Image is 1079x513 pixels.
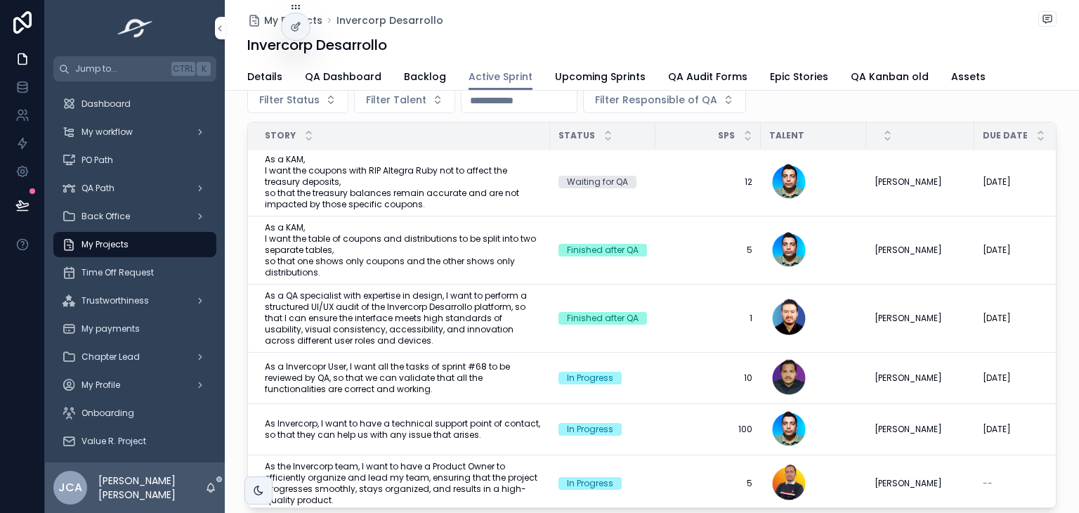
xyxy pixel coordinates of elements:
[404,70,446,84] span: Backlog
[265,461,542,506] a: As the Invercorp team, I want to have a Product Owner to efficiently organize and lead my team, e...
[567,176,628,188] div: Waiting for QA
[567,372,613,384] div: In Progress
[875,313,966,324] a: [PERSON_NAME]
[113,17,157,39] img: App logo
[336,13,443,27] a: Invercorp Desarrollo
[558,372,647,384] a: In Progress
[664,372,752,384] a: 10
[595,93,717,107] span: Filter Responsible of QA
[81,408,134,419] span: Onboarding
[875,372,966,384] a: [PERSON_NAME]
[983,313,1011,324] span: [DATE]
[259,93,320,107] span: Filter Status
[171,62,195,76] span: Ctrl
[354,86,455,113] button: Select Button
[366,93,426,107] span: Filter Talent
[81,239,129,250] span: My Projects
[983,245,1011,256] span: [DATE]
[81,436,146,447] span: Value R. Project
[58,479,82,496] span: JCA
[558,244,647,256] a: Finished after QA
[53,372,216,398] a: My Profile
[983,176,1071,188] a: [DATE]
[983,372,1011,384] span: [DATE]
[558,477,647,490] a: In Progress
[53,232,216,257] a: My Projects
[664,424,752,435] a: 100
[53,344,216,370] a: Chapter Lead
[247,64,282,92] a: Details
[664,478,752,489] a: 5
[875,176,966,188] a: [PERSON_NAME]
[555,64,646,92] a: Upcoming Sprints
[81,98,131,110] span: Dashboard
[53,429,216,454] a: Value R. Project
[305,64,381,92] a: QA Dashboard
[265,222,542,278] a: As a KAM, I want the table of coupons and distributions to be split into two separate tables, so ...
[567,477,613,490] div: In Progress
[265,418,542,441] a: As Invercorp, I want to have a technical support point of contact, so that they can help us with ...
[53,176,216,201] a: QA Path
[664,176,752,188] span: 12
[81,155,113,166] span: PO Path
[983,424,1071,435] a: [DATE]
[305,70,381,84] span: QA Dashboard
[469,64,532,91] a: Active Sprint
[404,64,446,92] a: Backlog
[851,70,929,84] span: QA Kanban old
[264,13,322,27] span: My Projects
[875,313,942,324] span: [PERSON_NAME]
[718,130,735,141] span: SPs
[53,260,216,285] a: Time Off Request
[875,478,942,489] span: [PERSON_NAME]
[983,245,1071,256] a: [DATE]
[983,478,1071,489] a: --
[558,312,647,325] a: Finished after QA
[983,424,1011,435] span: [DATE]
[98,474,205,502] p: [PERSON_NAME] [PERSON_NAME]
[664,245,752,256] a: 5
[265,130,296,141] span: Story
[875,424,942,435] span: [PERSON_NAME]
[53,91,216,117] a: Dashboard
[45,82,225,462] div: scrollable content
[664,313,752,324] a: 1
[983,313,1071,324] a: [DATE]
[668,70,747,84] span: QA Audit Forms
[469,70,532,84] span: Active Sprint
[875,372,942,384] span: [PERSON_NAME]
[198,63,209,74] span: K
[567,312,639,325] div: Finished after QA
[247,70,282,84] span: Details
[265,154,542,210] a: As a KAM, I want the coupons with RIP Altegra Ruby not to affect the treasury deposits, so that t...
[81,126,133,138] span: My workflow
[247,86,348,113] button: Select Button
[81,295,149,306] span: Trustworthiness
[875,245,966,256] a: [PERSON_NAME]
[53,401,216,426] a: Onboarding
[81,379,120,391] span: My Profile
[770,70,828,84] span: Epic Stories
[983,176,1011,188] span: [DATE]
[875,245,942,256] span: [PERSON_NAME]
[265,290,542,346] a: As a QA specialist with expertise in design, I want to perform a structured UI/UX audit of the In...
[75,63,166,74] span: Jump to...
[81,211,130,222] span: Back Office
[951,64,986,92] a: Assets
[770,64,828,92] a: Epic Stories
[567,244,639,256] div: Finished after QA
[583,86,746,113] button: Select Button
[53,148,216,173] a: PO Path
[265,361,542,395] a: As a Invercopr User, I want all the tasks of sprint #68 to be reviewed by QA, so that we can vali...
[875,176,942,188] span: [PERSON_NAME]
